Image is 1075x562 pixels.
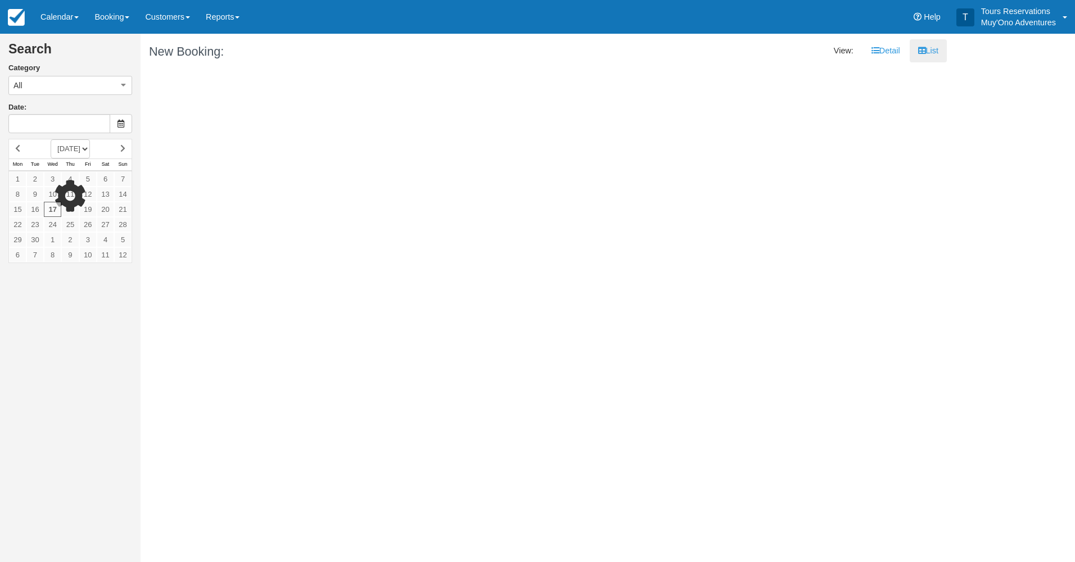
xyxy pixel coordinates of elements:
[8,63,132,74] label: Category
[956,8,974,26] div: T
[914,13,922,21] i: Help
[13,80,22,91] span: All
[981,6,1056,17] p: Tours Reservations
[924,12,941,21] span: Help
[44,202,61,217] a: 17
[8,42,132,63] h2: Search
[8,9,25,26] img: checkfront-main-nav-mini-logo.png
[825,39,862,62] li: View:
[8,102,132,113] label: Date:
[8,76,132,95] button: All
[981,17,1056,28] p: Muy'Ono Adventures
[863,39,909,62] a: Detail
[149,45,535,58] h1: New Booking:
[910,39,947,62] a: List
